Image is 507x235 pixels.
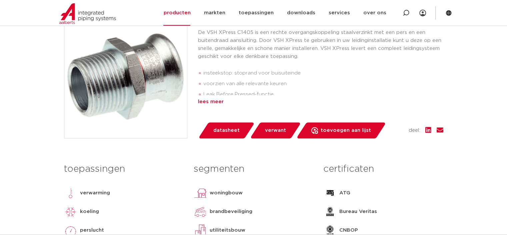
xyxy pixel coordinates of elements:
h3: toepassingen [64,162,184,176]
h3: certificaten [323,162,443,176]
span: deel: [409,126,420,134]
p: woningbouw [210,189,243,197]
p: utiliteitsbouw [210,226,245,234]
p: De VSH XPress C1405 is een rechte overgangskoppeling staalverzinkt met een pers en een buitendraa... [198,29,443,61]
img: ATG [323,186,337,200]
h3: segmenten [194,162,313,176]
p: Bureau Veritas [339,208,377,216]
p: CNBOP [339,226,358,234]
p: verwarming [80,189,110,197]
img: woningbouw [194,186,207,200]
span: toevoegen aan lijst [321,125,371,136]
p: perslucht [80,226,104,234]
span: verwant [265,125,286,136]
li: Leak Before Pressed-functie [203,89,443,100]
li: voorzien van alle relevante keuren [203,79,443,89]
a: verwant [250,122,301,138]
p: brandbeveiliging [210,208,252,216]
img: verwarming [64,186,77,200]
img: Bureau Veritas [323,205,337,218]
img: koeling [64,205,77,218]
p: koeling [80,208,99,216]
a: datasheet [198,122,255,138]
div: lees meer [198,98,443,106]
img: brandbeveiliging [194,205,207,218]
span: datasheet [213,125,240,136]
img: Product Image for VSH XPress Staalverzinkt overgang FM 42xR1 1/2" [64,16,187,138]
li: insteekstop: stoprand voor buisuiteinde [203,68,443,79]
p: ATG [339,189,350,197]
